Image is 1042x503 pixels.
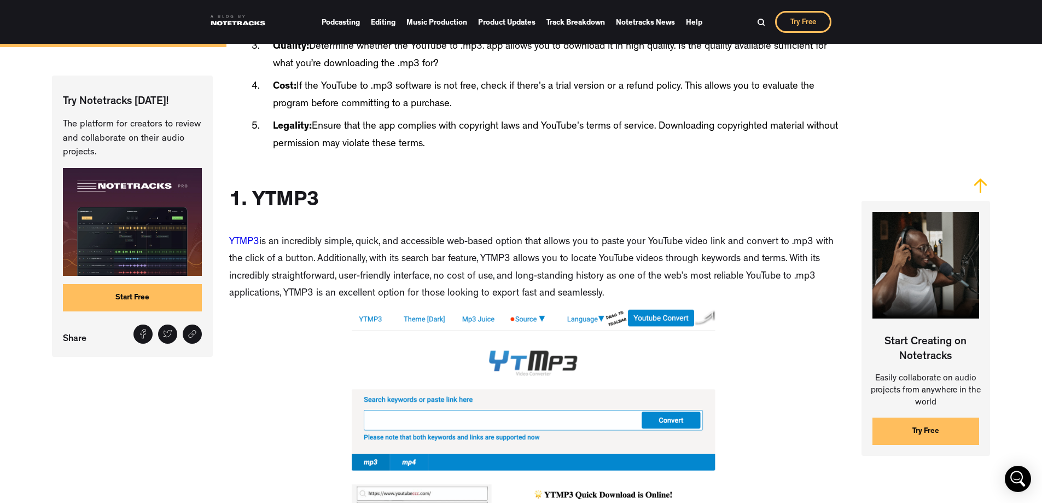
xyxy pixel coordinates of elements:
[63,95,201,109] p: Try Notetracks [DATE]!
[229,189,319,215] h2: 1. YTMP3
[273,82,296,92] strong: Cost:
[273,122,312,132] strong: Legality:
[1005,466,1031,492] div: Open Intercom Messenger
[478,14,535,30] a: Product Updates
[686,14,702,30] a: Help
[371,14,395,30] a: Editing
[133,325,153,344] a: Share on Facebook
[872,417,979,444] a: Try Free
[546,14,605,30] a: Track Breakdown
[775,11,831,33] a: Try Free
[229,238,259,247] a: YTMP3
[861,372,990,409] p: Easily collaborate on audio projects from anywhere in the world
[63,330,92,346] p: Share
[262,38,845,73] li: Determine whether the YouTube to .mp3. app allows you to download it in high quality. Is the qual...
[262,118,845,153] li: Ensure that the app complies with copyright laws and YouTube's terms of service. Downloading copy...
[861,326,990,364] p: Start Creating on Notetracks
[63,284,201,311] a: Start Free
[273,42,309,52] strong: Quality:
[229,234,845,303] p: is an incredibly simple, quick, and accessible web-based option that allows you to paste your You...
[757,18,765,26] img: Search Bar
[616,14,675,30] a: Notetracks News
[188,329,197,339] img: Share link icon
[322,14,360,30] a: Podcasting
[63,118,201,160] p: The platform for creators to review and collaborate on their audio projects.
[262,78,845,113] li: If the YouTube to .mp3 software is not free, check if there's a trial version or a refund policy....
[406,14,467,30] a: Music Production
[158,325,177,344] a: Tweet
